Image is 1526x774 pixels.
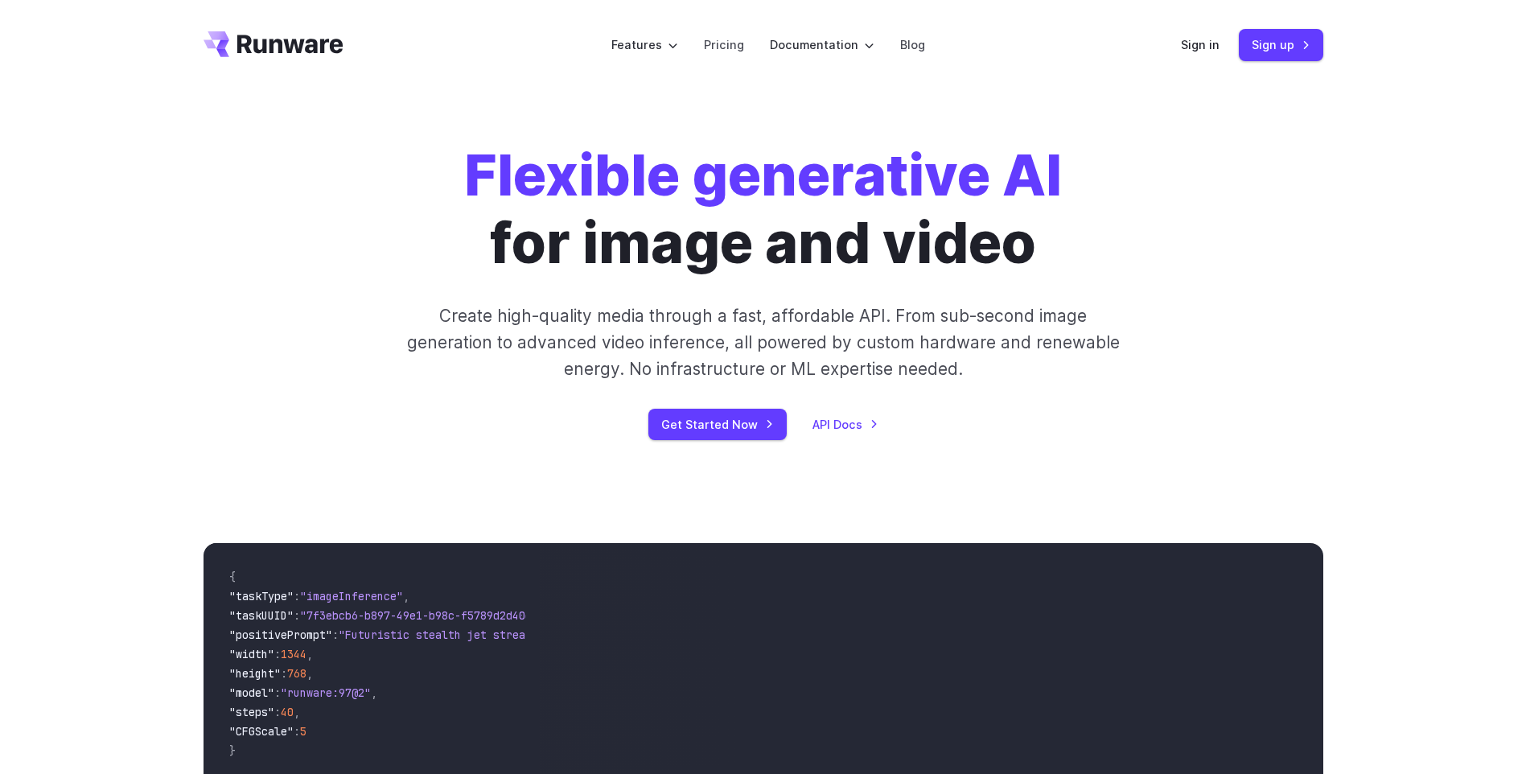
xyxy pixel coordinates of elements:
[339,628,924,642] span: "Futuristic stealth jet streaking through a neon-lit cityscape with glowing purple exhaust"
[229,666,281,681] span: "height"
[294,589,300,603] span: :
[611,35,678,54] label: Features
[648,409,787,440] a: Get Started Now
[306,647,313,661] span: ,
[300,589,403,603] span: "imageInference"
[371,685,377,700] span: ,
[204,31,343,57] a: Go to /
[464,141,1062,209] strong: Flexible generative AI
[229,743,236,758] span: }
[770,35,874,54] label: Documentation
[300,608,545,623] span: "7f3ebcb6-b897-49e1-b98c-f5789d2d40d7"
[405,303,1121,383] p: Create high-quality media through a fast, affordable API. From sub-second image generation to adv...
[1181,35,1220,54] a: Sign in
[294,608,300,623] span: :
[229,628,332,642] span: "positivePrompt"
[464,142,1062,277] h1: for image and video
[274,647,281,661] span: :
[229,589,294,603] span: "taskType"
[281,705,294,719] span: 40
[287,666,306,681] span: 768
[294,705,300,719] span: ,
[229,608,294,623] span: "taskUUID"
[1239,29,1323,60] a: Sign up
[274,705,281,719] span: :
[281,666,287,681] span: :
[229,685,274,700] span: "model"
[704,35,744,54] a: Pricing
[274,685,281,700] span: :
[229,570,236,584] span: {
[300,724,306,739] span: 5
[229,705,274,719] span: "steps"
[294,724,300,739] span: :
[403,589,409,603] span: ,
[812,415,878,434] a: API Docs
[306,666,313,681] span: ,
[229,724,294,739] span: "CFGScale"
[332,628,339,642] span: :
[281,647,306,661] span: 1344
[900,35,925,54] a: Blog
[281,685,371,700] span: "runware:97@2"
[229,647,274,661] span: "width"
